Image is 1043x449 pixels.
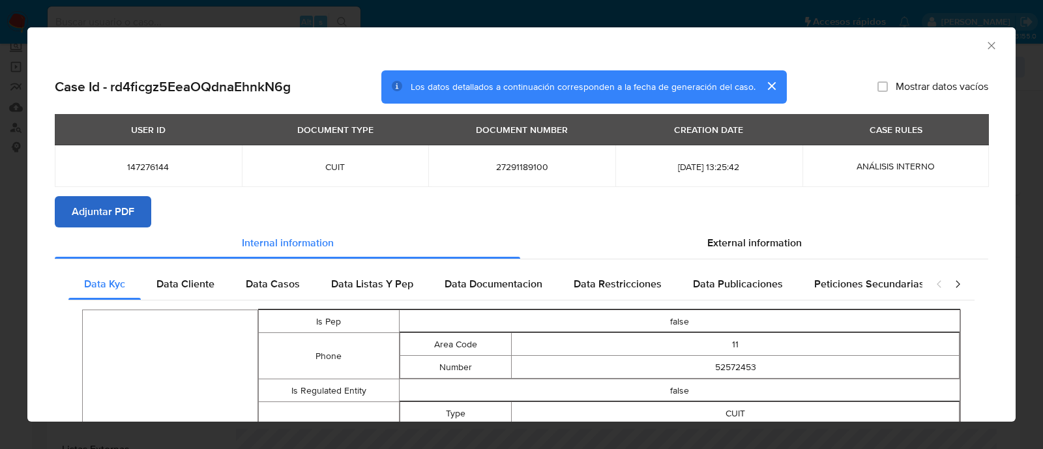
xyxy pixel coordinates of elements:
td: 52572453 [512,356,960,379]
input: Mostrar datos vacíos [877,81,888,92]
div: DOCUMENT NUMBER [468,119,576,141]
td: CUIT [512,402,960,425]
span: Peticiones Secundarias [814,276,924,291]
td: 11 [512,333,960,356]
span: Data Publicaciones [693,276,783,291]
span: Data Cliente [156,276,214,291]
td: Number [400,356,512,379]
td: Type [400,402,512,425]
span: Data Documentacion [445,276,542,291]
span: 147276144 [70,161,226,173]
span: [DATE] 13:25:42 [631,161,787,173]
span: Internal information [242,235,334,250]
div: Detailed info [55,227,988,259]
h2: Case Id - rd4ficgz5EeaOQdnaEhnkN6g [55,78,291,95]
span: 27291189100 [444,161,600,173]
td: Area Code [400,333,512,356]
span: CUIT [257,161,413,173]
button: cerrar [756,70,787,102]
span: Los datos detallados a continuación corresponden a la fecha de generación del caso. [411,80,756,93]
span: External information [707,235,802,250]
td: false [399,310,960,333]
div: USER ID [123,119,173,141]
span: Data Kyc [84,276,125,291]
span: Data Listas Y Pep [331,276,413,291]
button: Adjuntar PDF [55,196,151,227]
span: Data Restricciones [574,276,662,291]
div: closure-recommendation-modal [27,27,1016,422]
td: false [399,379,960,402]
span: Data Casos [246,276,300,291]
span: Adjuntar PDF [72,197,134,226]
td: Is Regulated Entity [259,379,399,402]
td: Is Pep [259,310,399,333]
button: Cerrar ventana [985,39,997,51]
span: ANÁLISIS INTERNO [857,160,935,173]
div: DOCUMENT TYPE [289,119,381,141]
div: CREATION DATE [666,119,751,141]
div: Detailed internal info [68,268,922,300]
span: Mostrar datos vacíos [896,80,988,93]
div: CASE RULES [862,119,930,141]
td: Identification [259,402,399,448]
td: Phone [259,333,399,379]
